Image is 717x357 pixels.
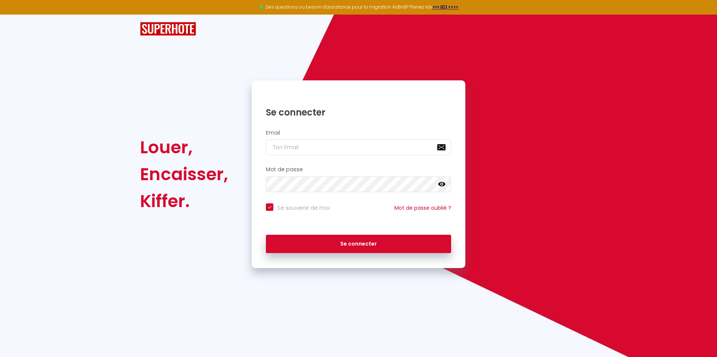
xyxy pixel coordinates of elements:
[140,22,196,36] img: SuperHote logo
[394,204,451,212] a: Mot de passe oublié ?
[140,134,228,161] div: Louer,
[266,166,451,173] h2: Mot de passe
[140,188,228,215] div: Kiffer.
[266,235,451,253] button: Se connecter
[432,4,459,10] a: >>> ICI <<<<
[266,130,451,136] h2: Email
[266,107,451,118] h1: Se connecter
[266,139,451,155] input: Ton Email
[140,161,228,188] div: Encaisser,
